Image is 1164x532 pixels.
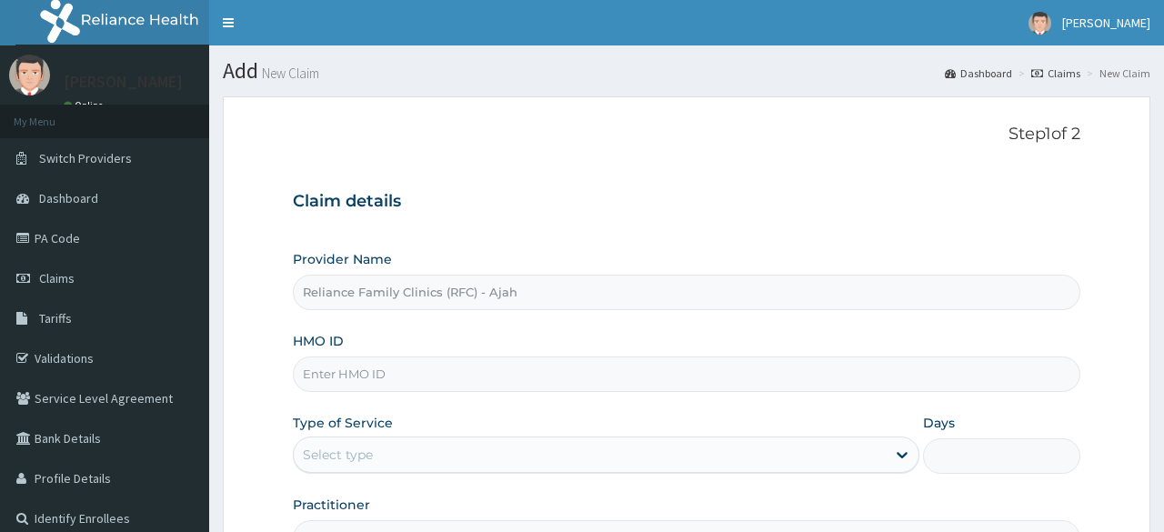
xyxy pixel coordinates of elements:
[293,414,393,432] label: Type of Service
[258,66,319,80] small: New Claim
[64,99,107,112] a: Online
[1082,65,1150,81] li: New Claim
[945,65,1012,81] a: Dashboard
[64,74,183,90] p: [PERSON_NAME]
[293,125,1079,145] p: Step 1 of 2
[39,150,132,166] span: Switch Providers
[39,190,98,206] span: Dashboard
[1031,65,1080,81] a: Claims
[39,310,72,326] span: Tariffs
[293,250,392,268] label: Provider Name
[223,59,1150,83] h1: Add
[923,414,955,432] label: Days
[39,270,75,286] span: Claims
[303,446,373,464] div: Select type
[293,192,1079,212] h3: Claim details
[293,356,1079,392] input: Enter HMO ID
[1062,15,1150,31] span: [PERSON_NAME]
[9,55,50,95] img: User Image
[293,332,344,350] label: HMO ID
[1029,12,1051,35] img: User Image
[293,496,370,514] label: Practitioner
